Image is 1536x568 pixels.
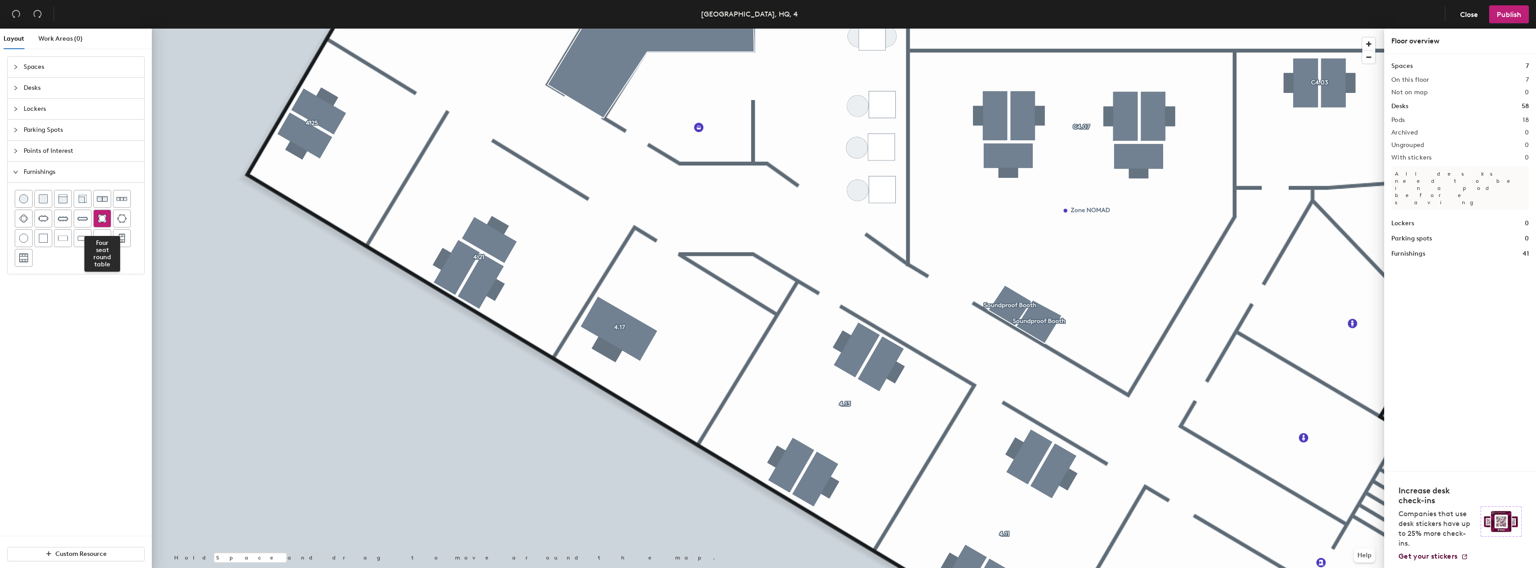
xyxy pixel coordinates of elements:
[38,35,83,42] span: Work Areas (0)
[1391,76,1429,84] h2: On this floor
[78,194,87,203] img: Couch (corner)
[55,550,107,558] span: Custom Resource
[1525,219,1529,228] h1: 0
[24,57,139,77] span: Spaces
[19,253,28,262] img: Six seat booth
[1391,117,1405,124] h2: Pods
[77,213,88,224] img: Ten seat table
[58,213,68,224] img: Eight seat table
[1525,234,1529,244] h1: 0
[1391,101,1408,111] h1: Desks
[29,5,46,23] button: Redo (⌘ + ⇧ + Z)
[7,5,25,23] button: Undo (⌘ + Z)
[701,8,798,20] div: [GEOGRAPHIC_DATA], HQ, 4
[1391,129,1418,136] h2: Archived
[117,214,127,223] img: Six seat round table
[24,78,139,98] span: Desks
[34,190,52,208] button: Cushion
[13,106,18,112] span: collapsed
[117,194,127,204] img: Couch (x3)
[54,190,72,208] button: Couch (middle)
[74,190,92,208] button: Couch (corner)
[93,210,111,227] button: Four seat round tableFour seat round table
[97,194,108,204] img: Couch (x2)
[118,234,126,243] img: Four seat booth
[1525,142,1529,149] h2: 0
[1525,129,1529,136] h2: 0
[1391,61,1413,71] h1: Spaces
[15,249,33,267] button: Six seat booth
[24,162,139,182] span: Furnishings
[13,169,18,175] span: expanded
[1522,101,1529,111] h1: 58
[34,210,52,227] button: Six seat table
[13,85,18,91] span: collapsed
[113,210,131,227] button: Six seat round table
[1391,36,1529,46] div: Floor overview
[1453,5,1486,23] button: Close
[1526,76,1529,84] h2: 7
[1391,154,1432,161] h2: With stickers
[113,229,131,247] button: Four seat booth
[1354,548,1375,563] button: Help
[15,210,33,227] button: Four seat table
[24,141,139,161] span: Points of Interest
[24,99,139,119] span: Lockers
[12,9,21,18] span: undo
[24,120,139,140] span: Parking Spots
[58,234,68,243] img: Table (1x2)
[19,214,28,223] img: Four seat table
[1489,5,1529,23] button: Publish
[93,229,111,247] button: Table (1x4)
[1398,486,1475,505] h4: Increase desk check-ins
[74,210,92,227] button: Ten seat table
[1481,506,1522,537] img: Sticker logo
[1398,552,1468,561] a: Get your stickers
[15,190,33,208] button: Stool
[19,234,28,243] img: Table (round)
[1391,234,1432,244] h1: Parking spots
[98,214,107,223] img: Four seat round table
[97,234,107,243] img: Table (1x4)
[1523,249,1529,259] h1: 41
[54,229,72,247] button: Table (1x2)
[1391,249,1425,259] h1: Furnishings
[93,190,111,208] button: Couch (x2)
[15,229,33,247] button: Table (round)
[58,194,67,203] img: Couch (middle)
[1497,10,1521,19] span: Publish
[7,547,145,561] button: Custom Resource
[1460,10,1478,19] span: Close
[19,194,28,203] img: Stool
[13,148,18,154] span: collapsed
[1525,154,1529,161] h2: 0
[39,194,48,203] img: Cushion
[1398,552,1457,560] span: Get your stickers
[1523,117,1529,124] h2: 18
[78,234,88,243] img: Table (1x3)
[1526,61,1529,71] h1: 7
[1391,142,1424,149] h2: Ungrouped
[13,64,18,70] span: collapsed
[1391,167,1529,210] p: All desks need to be in a pod before saving
[54,210,72,227] button: Eight seat table
[38,214,49,223] img: Six seat table
[34,229,52,247] button: Table (1x1)
[1525,89,1529,96] h2: 0
[39,234,48,243] img: Table (1x1)
[13,127,18,133] span: collapsed
[74,229,92,247] button: Table (1x3)
[1398,509,1475,548] p: Companies that use desk stickers have up to 25% more check-ins.
[4,35,24,42] span: Layout
[1391,89,1427,96] h2: Not on map
[1391,219,1414,228] h1: Lockers
[113,190,131,208] button: Couch (x3)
